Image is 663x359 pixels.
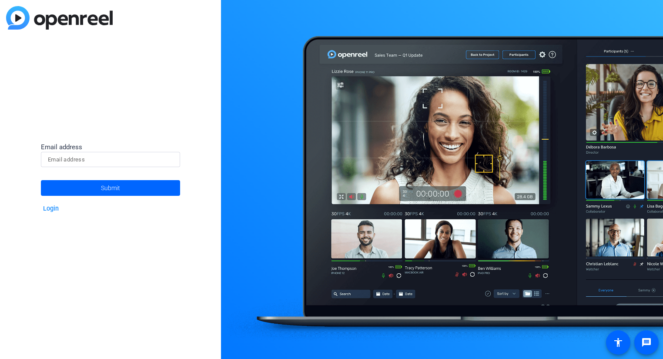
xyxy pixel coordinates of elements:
[6,6,113,30] img: blue-gradient.svg
[641,337,652,348] mat-icon: message
[48,154,173,165] input: Email address
[613,337,623,348] mat-icon: accessibility
[43,205,59,212] a: Login
[41,143,82,151] span: Email address
[101,177,120,199] span: Submit
[41,180,180,196] button: Submit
